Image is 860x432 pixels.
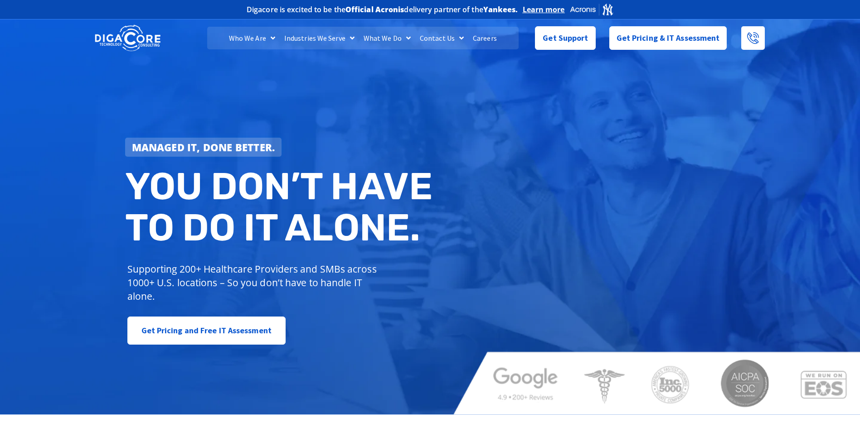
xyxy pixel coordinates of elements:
[415,27,468,49] a: Contact Us
[609,26,727,50] a: Get Pricing & IT Assessment
[280,27,359,49] a: Industries We Serve
[345,5,404,14] b: Official Acronis
[207,27,518,49] nav: Menu
[132,140,275,154] strong: Managed IT, done better.
[359,27,415,49] a: What We Do
[523,5,565,14] a: Learn more
[543,29,588,47] span: Get Support
[483,5,518,14] b: Yankees.
[569,3,614,16] img: Acronis
[125,166,437,249] h2: You don’t have to do IT alone.
[127,262,381,303] p: Supporting 200+ Healthcare Providers and SMBs across 1000+ U.S. locations – So you don’t have to ...
[617,29,720,47] span: Get Pricing & IT Assessment
[125,138,282,157] a: Managed IT, done better.
[141,322,272,340] span: Get Pricing and Free IT Assessment
[535,26,595,50] a: Get Support
[95,24,160,53] img: DigaCore Technology Consulting
[127,317,286,345] a: Get Pricing and Free IT Assessment
[468,27,501,49] a: Careers
[224,27,280,49] a: Who We Are
[247,6,518,13] h2: Digacore is excited to be the delivery partner of the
